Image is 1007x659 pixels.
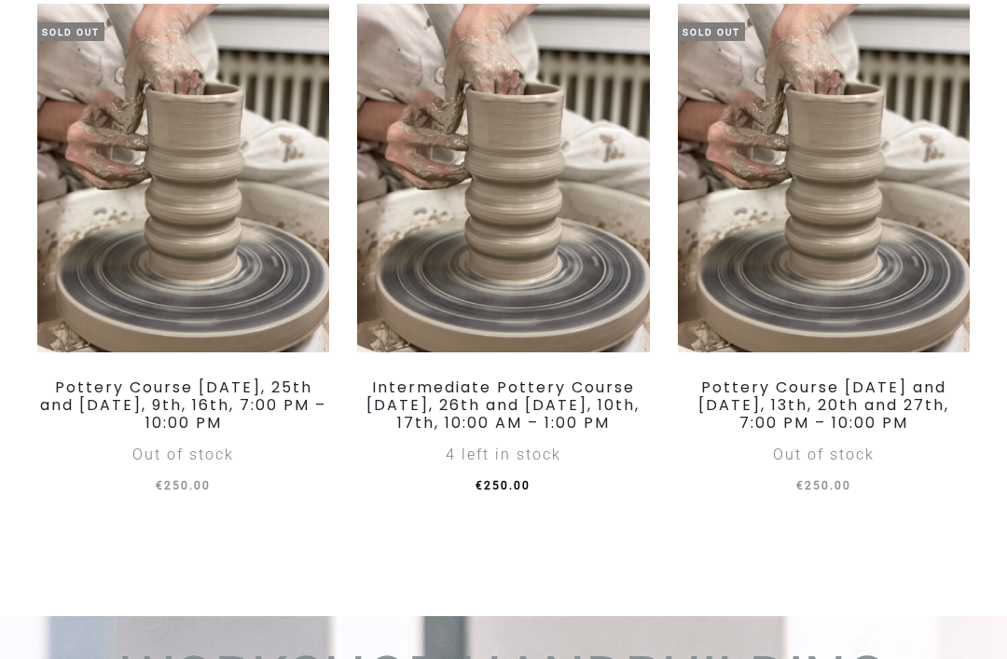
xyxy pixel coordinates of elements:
[37,4,329,351] img: Deelnemer leert keramiek draaien tijdens een les in Rotterdam. Perfect voor beginners en gevorder...
[476,479,484,492] span: €
[37,439,329,471] div: Out of stock
[476,479,531,492] span: 250.00
[40,377,326,433] a: Pottery Course [DATE], 25th and [DATE], 9th, 16th, 7:00 PM – 10:00 PM
[357,4,649,351] img: Deelnemer leert keramiek draaien tijdens een les in Rotterdam. Perfect voor beginners en gevorder...
[156,479,211,492] span: 250.00
[156,479,164,492] span: €
[366,377,640,433] a: Intermediate Pottery Course [DATE], 26th and [DATE], 10th, 17th, 10:00 AM – 1:00 PM
[678,4,970,351] img: Deelnemer leert keramiek draaien tijdens een les in Rotterdam. Perfect voor beginners en gevorder...
[678,4,970,351] a: Sold Out
[796,479,805,492] span: €
[678,22,745,41] span: Sold Out
[357,439,649,471] div: 4 left in stock
[796,479,851,492] span: 250.00
[37,22,104,41] span: Sold Out
[678,439,970,471] div: Out of stock
[37,4,329,351] a: Sold Out
[698,377,949,433] a: Pottery Course [DATE] and [DATE], 13th, 20th and 27th, 7:00 PM – 10:00 PM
